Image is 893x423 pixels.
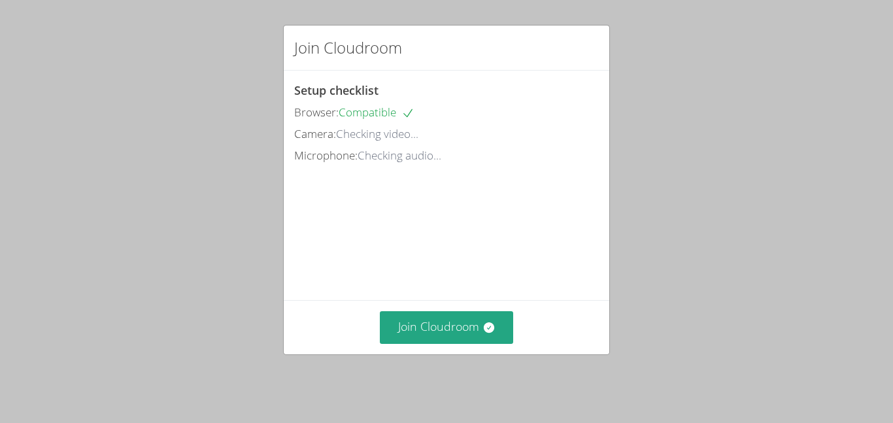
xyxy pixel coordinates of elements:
[294,36,402,59] h2: Join Cloudroom
[294,148,358,163] span: Microphone:
[294,126,336,141] span: Camera:
[380,311,514,343] button: Join Cloudroom
[294,105,339,120] span: Browser:
[336,126,418,141] span: Checking video...
[358,148,441,163] span: Checking audio...
[339,105,414,120] span: Compatible
[294,82,379,98] span: Setup checklist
